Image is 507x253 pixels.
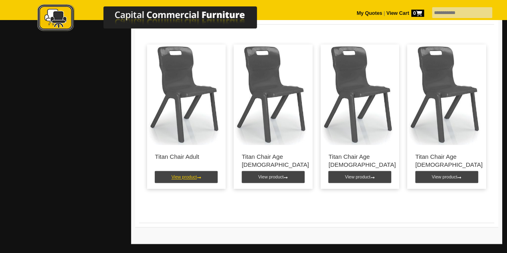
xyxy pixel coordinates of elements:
span: 0 [411,10,424,17]
p: Titan Chair Adult [155,153,218,161]
a: Capital Commercial Furniture Logo [15,4,296,36]
a: View Cart0 [385,10,424,16]
img: Capital Commercial Furniture Logo [15,4,296,33]
a: View product [415,171,478,183]
p: Titan Chair Age [DEMOGRAPHIC_DATA] [242,153,305,169]
a: View product [328,171,391,183]
img: Titan Chair Age 7to9 [321,45,394,145]
img: Titan Chair Adult [147,45,220,145]
img: Titan Chair Age 9to13 [407,45,481,145]
img: Titan Chair Age 5to7 [234,45,307,145]
a: My Quotes [357,10,382,16]
a: View product [155,171,218,183]
a: View product [242,171,305,183]
p: Titan Chair Age [DEMOGRAPHIC_DATA] [415,153,478,169]
p: Titan Chair Age [DEMOGRAPHIC_DATA] [329,153,392,169]
strong: View Cart [386,10,424,16]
